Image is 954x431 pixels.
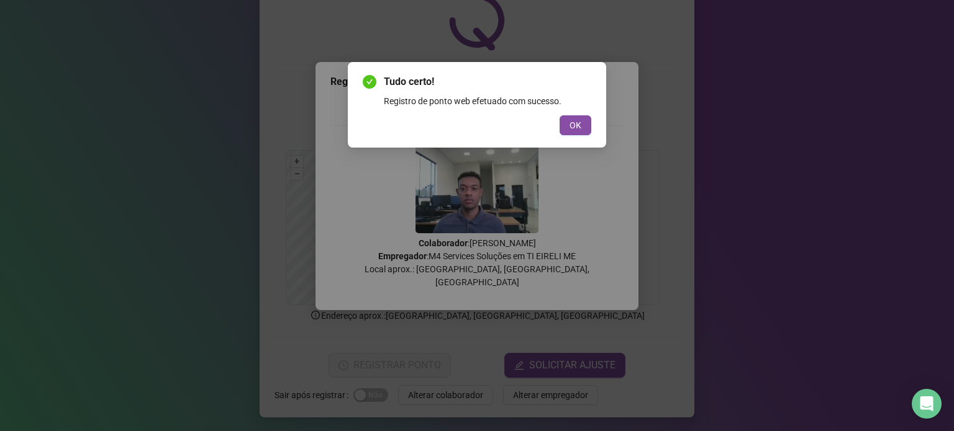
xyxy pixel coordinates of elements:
[363,75,376,89] span: check-circle
[912,389,942,419] div: Open Intercom Messenger
[384,94,591,108] div: Registro de ponto web efetuado com sucesso.
[384,74,591,89] span: Tudo certo!
[560,115,591,135] button: OK
[570,118,581,132] span: OK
